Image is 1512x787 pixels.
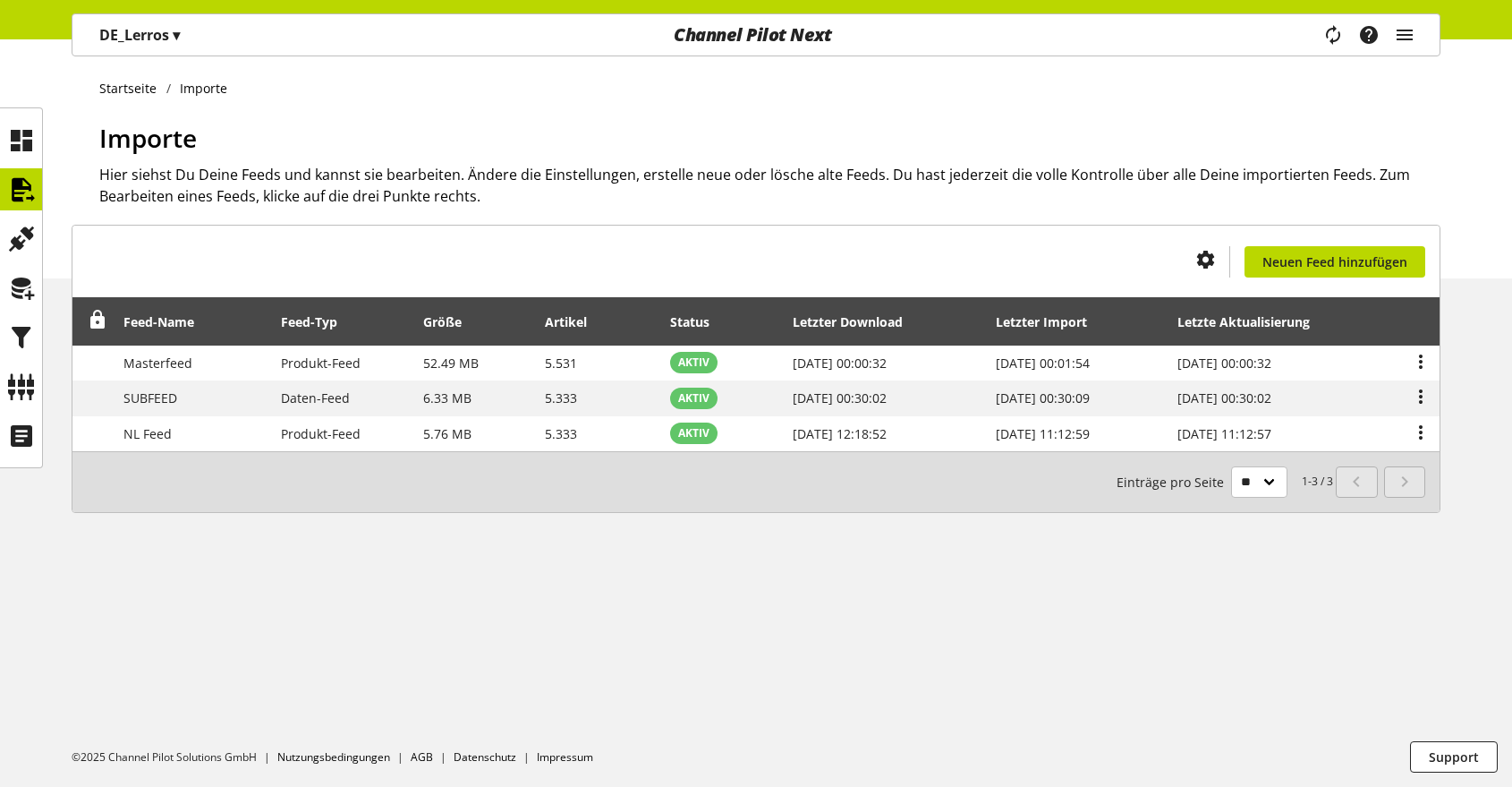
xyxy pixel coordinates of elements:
[123,355,192,372] span: Masterfeed
[423,355,479,372] span: 52.49 MB
[123,425,172,442] span: NL Feed
[996,312,1105,331] div: Letzter Import
[173,25,180,45] span: ▾
[281,425,361,442] span: Produkt-Feed
[678,425,709,441] span: AKTIV
[670,312,727,331] div: Status
[423,312,480,331] div: Größe
[1117,466,1333,498] small: 1-3 / 3
[1244,246,1425,278] a: Neuen Feed hinzufügen
[545,389,577,406] span: 5.333
[411,749,433,765] a: AGB
[99,24,180,46] p: DE_Lerros
[82,311,107,333] div: Entsperren, um Zeilen neu anzuordnen
[545,355,577,372] span: 5.531
[996,355,1090,372] span: [DATE] 00:01:54
[996,389,1090,406] span: [DATE] 00:30:09
[545,312,605,331] div: Artikel
[537,749,593,765] a: Impressum
[678,355,709,371] span: AKTIV
[678,390,709,406] span: AKTIV
[72,749,277,766] li: ©2025 Channel Pilot Solutions GmbH
[1177,389,1271,406] span: [DATE] 00:30:02
[277,749,390,765] a: Nutzungsbedingungen
[281,312,355,331] div: Feed-Typ
[793,355,887,372] span: [DATE] 00:00:32
[1410,741,1498,773] button: Support
[545,425,577,442] span: 5.333
[996,425,1090,442] span: [DATE] 11:12:59
[1429,748,1479,766] span: Support
[423,425,471,442] span: 5.76 MB
[454,749,516,765] a: Datenschutz
[423,389,471,406] span: 6.33 MB
[1177,312,1328,331] div: Letzte Aktualisierung
[99,164,1440,207] h2: Hier siehst Du Deine Feeds und kannst sie bearbeiten. Ändere die Einstellungen, erstelle neue ode...
[1262,252,1407,271] span: Neuen Feed hinzufügen
[99,121,197,155] span: Importe
[99,79,166,98] a: Startseite
[281,355,361,372] span: Produkt-Feed
[793,425,887,442] span: [DATE] 12:18:52
[1177,355,1271,372] span: [DATE] 00:00:32
[1117,473,1231,492] span: Einträge pro Seite
[793,312,921,331] div: Letzter Download
[123,312,212,331] div: Feed-Name
[793,389,887,406] span: [DATE] 00:30:02
[1177,425,1271,442] span: [DATE] 11:12:57
[281,389,350,406] span: Daten-Feed
[72,13,1440,56] nav: main navigation
[123,389,177,406] span: SUBFEED
[89,311,107,329] span: Entsperren, um Zeilen neu anzuordnen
